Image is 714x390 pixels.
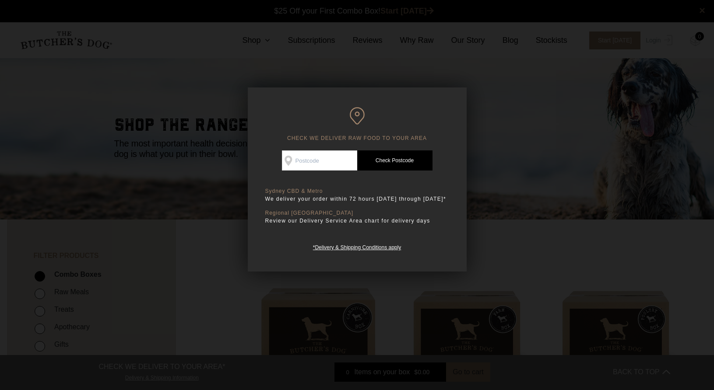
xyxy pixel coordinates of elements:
p: We deliver your order within 72 hours [DATE] through [DATE]* [265,195,449,203]
p: Regional [GEOGRAPHIC_DATA] [265,210,449,216]
a: *Delivery & Shipping Conditions apply [313,242,401,251]
input: Postcode [282,150,357,171]
a: Check Postcode [357,150,433,171]
p: Sydney CBD & Metro [265,188,449,195]
p: Review our Delivery Service Area chart for delivery days [265,216,449,225]
h6: CHECK WE DELIVER RAW FOOD TO YOUR AREA [265,107,449,142]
